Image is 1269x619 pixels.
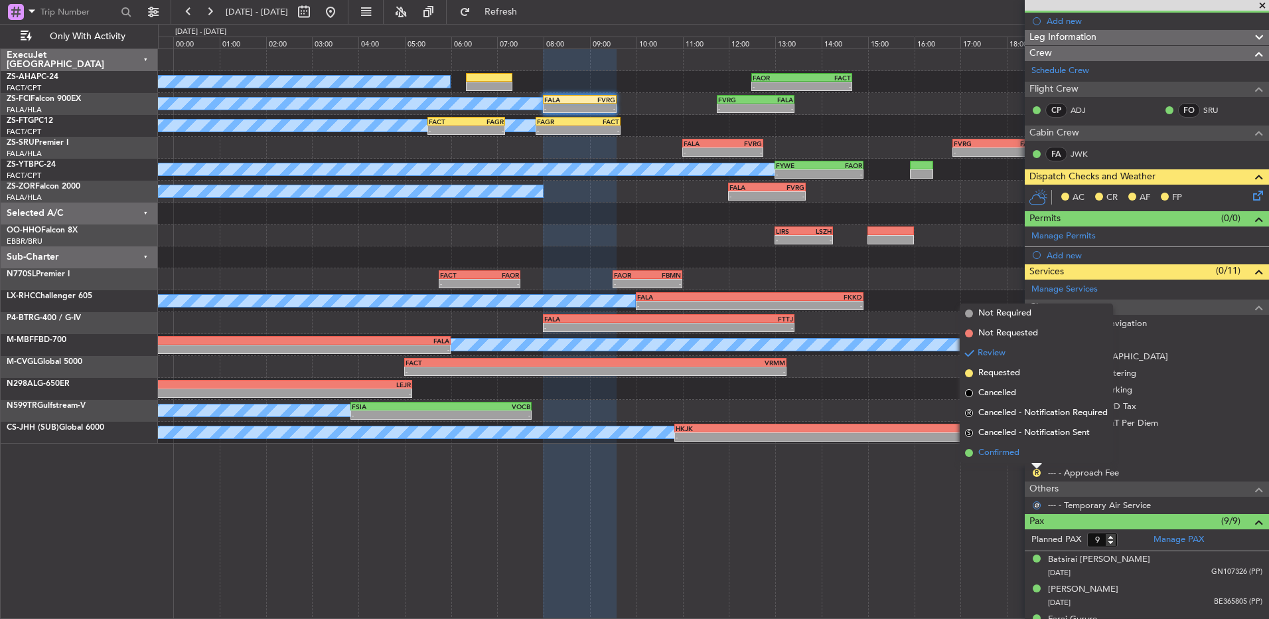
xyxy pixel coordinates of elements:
div: 16:00 [915,37,961,48]
div: Batsirai [PERSON_NAME] [1048,553,1150,567]
button: Only With Activity [15,26,144,47]
span: Cancelled [978,387,1016,400]
div: - [648,280,682,288]
div: - [875,433,1075,441]
a: Schedule Crew [1031,64,1089,78]
span: Pax [1029,514,1044,529]
a: FACT/CPT [7,127,41,137]
div: - [723,148,762,156]
div: - [185,389,411,397]
div: - [750,302,863,309]
a: ZS-YTBPC-24 [7,161,56,169]
span: ZS-SRU [7,139,35,147]
span: CS-JHH (SUB) [7,424,59,432]
div: FVRG [580,96,615,104]
div: FAGR [466,118,503,126]
a: ZS-FCIFalcon 900EX [7,95,81,103]
div: 04:00 [358,37,405,48]
a: N599TRGulfstream-V [7,402,86,410]
div: - [406,367,595,375]
div: - [580,104,615,112]
div: 11:00 [683,37,729,48]
div: 10:00 [636,37,683,48]
label: Planned PAX [1031,533,1081,547]
div: FYWE [776,161,819,169]
div: - [537,126,578,134]
span: Not Requested [978,327,1038,340]
span: ZS-ZOR [7,183,35,191]
span: [DATE] [1048,568,1071,578]
div: FSIA [352,402,441,410]
div: - [755,104,792,112]
span: [DATE] [1048,598,1071,608]
span: OO-HHO [7,226,41,234]
div: - [466,126,503,134]
span: Confirmed [978,446,1019,460]
span: Services [1029,264,1064,280]
span: ZS-YTB [7,161,34,169]
div: FAOR [753,74,802,82]
div: FALA [755,96,792,104]
div: EGKB [875,424,1075,432]
span: N770SL [7,270,36,278]
div: 15:00 [868,37,915,48]
div: - [668,323,792,331]
div: FALA [544,315,668,323]
div: 02:00 [266,37,313,48]
a: OO-HHOFalcon 8X [7,226,78,234]
div: - [684,148,723,156]
span: Flight Crew [1029,82,1079,97]
div: - [595,367,785,375]
span: Crew [1029,46,1052,61]
div: - [614,280,648,288]
span: AC [1073,191,1084,205]
div: 07:00 [497,37,544,48]
span: FP [1172,191,1182,205]
input: Trip Number [40,2,117,22]
div: FALA [995,139,1036,147]
span: R [965,409,973,417]
div: 14:00 [822,37,868,48]
div: 06:00 [451,37,498,48]
span: N298AL [7,380,37,388]
div: FVRG [723,139,762,147]
div: FACT [802,74,851,82]
span: Cancelled - Notification Sent [978,426,1090,440]
div: FAOR [614,271,648,279]
span: BE365805 (PP) [1214,596,1262,608]
span: Cabin Crew [1029,126,1079,141]
div: FALA [637,293,750,301]
div: CP [1045,103,1067,118]
div: - [578,126,619,134]
div: - [250,345,450,353]
div: - [776,236,804,244]
button: R [1033,469,1041,477]
a: LX-RHCChallenger 605 [7,292,92,300]
span: Permits [1029,211,1061,226]
div: FACT [406,359,595,367]
span: ZS-AHA [7,73,37,81]
span: Cancelled - Notification Required [978,406,1108,420]
a: FALA/HLA [7,105,42,115]
div: [DATE] - [DATE] [175,27,226,38]
div: - [776,170,819,178]
div: - [804,236,832,244]
div: Add new [1047,250,1262,261]
div: FALA [544,96,579,104]
div: FO [1178,103,1200,118]
div: FTTJ [668,315,792,323]
span: Charter [1029,300,1061,315]
span: P4-BTR [7,314,34,322]
span: (9/9) [1221,514,1240,528]
div: - [440,280,479,288]
div: 18:00 [1007,37,1053,48]
div: - [767,192,804,200]
a: M-MBFFBD-700 [7,336,66,344]
button: Refresh [453,1,533,23]
div: FALA [684,139,723,147]
div: - [802,82,851,90]
div: 13:00 [775,37,822,48]
div: FVRG [767,183,804,191]
div: 08:00 [544,37,590,48]
div: LEJR [185,381,411,389]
